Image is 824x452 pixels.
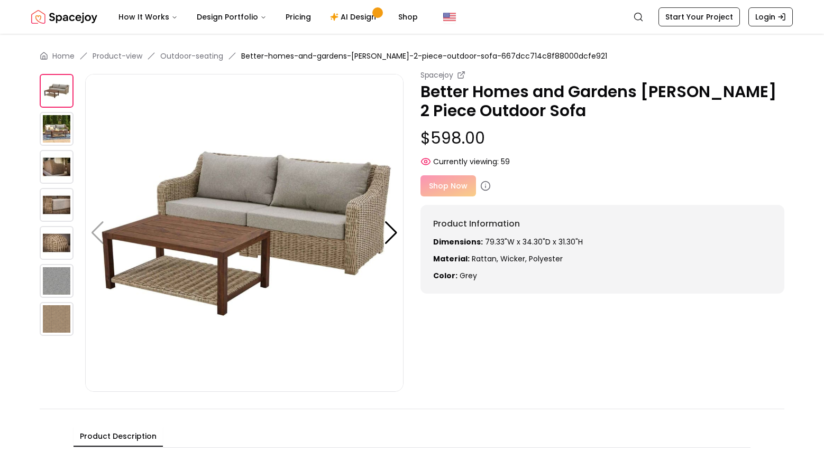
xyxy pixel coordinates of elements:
[40,188,74,222] img: https://storage.googleapis.com/spacejoy-main/assets/667dcc714c8f88000dcfe921/product_3_8cnp2heg20ca
[433,237,483,247] strong: Dimensions:
[40,112,74,146] img: https://storage.googleapis.com/spacejoy-main/assets/667dcc714c8f88000dcfe921/product_1_5cc6li3a60a2
[472,253,563,264] span: Rattan, Wicker, polyester
[420,82,784,120] p: Better Homes and Gardens [PERSON_NAME] 2 Piece Outdoor Sofa
[40,264,74,298] img: https://storage.googleapis.com/spacejoy-main/assets/667dcc714c8f88000dcfe921/product_0_6p1h5cag15jb
[433,253,470,264] strong: Material:
[40,226,74,260] img: https://storage.googleapis.com/spacejoy-main/assets/667dcc714c8f88000dcfe921/product_4_63l67idpn19
[110,6,426,27] nav: Main
[40,302,74,336] img: https://storage.googleapis.com/spacejoy-main/assets/667dcc714c8f88000dcfe921/product_1_d300p9n519c
[443,11,456,23] img: United States
[188,6,275,27] button: Design Portfolio
[110,6,186,27] button: How It Works
[433,237,772,247] p: 79.33"W x 34.30"D x 31.30"H
[85,74,404,392] img: https://storage.googleapis.com/spacejoy-main/assets/667dcc714c8f88000dcfe921/product_0_67g83pid3gdk
[40,74,74,108] img: https://storage.googleapis.com/spacejoy-main/assets/667dcc714c8f88000dcfe921/product_0_67g83pid3gdk
[241,51,607,61] span: Better-homes-and-gardens-[PERSON_NAME]-2-piece-outdoor-sofa-667dcc714c8f88000dcfe921
[40,150,74,184] img: https://storage.googleapis.com/spacejoy-main/assets/667dcc714c8f88000dcfe921/product_2_n1a7m94g77kf
[420,70,453,80] small: Spacejoy
[93,51,142,61] a: Product-view
[322,6,388,27] a: AI Design
[460,270,477,281] span: grey
[74,427,163,447] button: Product Description
[40,51,784,61] nav: breadcrumb
[31,6,97,27] img: Spacejoy Logo
[433,270,457,281] strong: Color:
[433,156,499,167] span: Currently viewing:
[160,51,223,61] a: Outdoor-seating
[420,129,784,148] p: $598.00
[390,6,426,27] a: Shop
[277,6,319,27] a: Pricing
[748,7,793,26] a: Login
[658,7,740,26] a: Start Your Project
[501,156,510,167] span: 59
[433,218,772,230] h6: Product Information
[52,51,75,61] a: Home
[31,6,97,27] a: Spacejoy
